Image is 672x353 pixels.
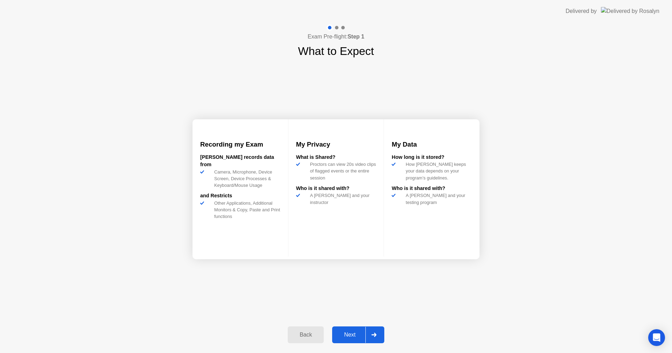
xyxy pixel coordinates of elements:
div: A [PERSON_NAME] and your testing program [403,192,472,205]
button: Next [332,326,384,343]
div: Who is it shared with? [296,185,376,192]
div: Camera, Microphone, Device Screen, Device Processes & Keyboard/Mouse Usage [211,169,280,189]
h3: Recording my Exam [200,140,280,149]
div: What is Shared? [296,154,376,161]
button: Back [288,326,324,343]
img: Delivered by Rosalyn [601,7,659,15]
div: Open Intercom Messenger [648,329,665,346]
div: Next [334,332,365,338]
div: [PERSON_NAME] records data from [200,154,280,169]
h1: What to Expect [298,43,374,59]
div: How long is it stored? [392,154,472,161]
div: Other Applications, Additional Monitors & Copy, Paste and Print functions [211,200,280,220]
div: Back [290,332,322,338]
div: and Restricts [200,192,280,200]
div: Who is it shared with? [392,185,472,192]
b: Step 1 [348,34,364,40]
div: Proctors can view 20s video clips of flagged events or the entire session [307,161,376,181]
h3: My Data [392,140,472,149]
div: A [PERSON_NAME] and your instructor [307,192,376,205]
h3: My Privacy [296,140,376,149]
h4: Exam Pre-flight: [308,33,364,41]
div: How [PERSON_NAME] keeps your data depends on your program’s guidelines. [403,161,472,181]
div: Delivered by [566,7,597,15]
